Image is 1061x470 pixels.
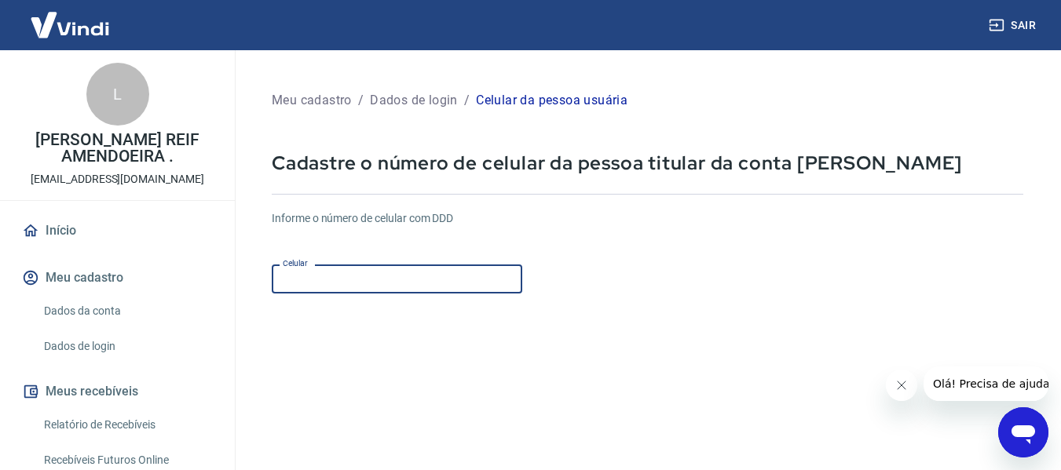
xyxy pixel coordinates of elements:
[464,91,470,110] p: /
[998,407,1048,457] iframe: Botão para abrir a janela de mensagens
[476,91,627,110] p: Celular da pessoa usuária
[19,261,216,295] button: Meu cadastro
[924,366,1048,401] iframe: Mensagem da empresa
[13,132,222,165] p: [PERSON_NAME] REIF AMENDOEIRA .
[283,257,308,269] label: Celular
[38,295,216,327] a: Dados da conta
[38,330,216,363] a: Dados de login
[886,370,917,401] iframe: Fechar mensagem
[272,210,1023,227] h6: Informe o número de celular com DDD
[272,151,1023,175] p: Cadastre o número de celular da pessoa titular da conta [PERSON_NAME]
[38,409,216,441] a: Relatório de Recebíveis
[9,11,132,24] span: Olá! Precisa de ajuda?
[19,374,216,409] button: Meus recebíveis
[31,171,204,188] p: [EMAIL_ADDRESS][DOMAIN_NAME]
[370,91,458,110] p: Dados de login
[358,91,364,110] p: /
[272,91,352,110] p: Meu cadastro
[986,11,1042,40] button: Sair
[19,1,121,49] img: Vindi
[86,63,149,126] div: L
[19,213,216,248] a: Início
